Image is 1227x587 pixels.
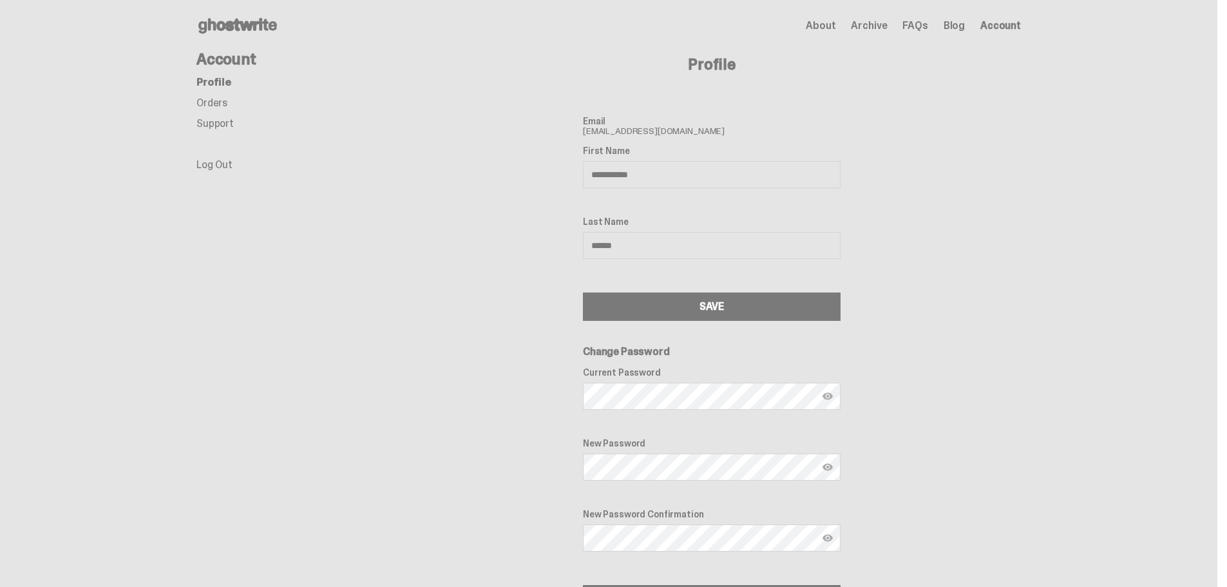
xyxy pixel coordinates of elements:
[583,347,841,357] h6: Change Password
[583,509,841,519] label: New Password Confirmation
[583,293,841,321] button: SAVE
[823,533,833,543] img: Show password
[699,302,724,312] div: SAVE
[806,21,835,31] a: About
[196,75,231,89] a: Profile
[196,96,227,110] a: Orders
[851,21,887,31] a: Archive
[403,57,1021,72] h4: Profile
[823,391,833,401] img: Show password
[196,158,233,171] a: Log Out
[583,116,841,135] span: [EMAIL_ADDRESS][DOMAIN_NAME]
[980,21,1021,31] a: Account
[823,462,833,472] img: Show password
[583,438,841,448] label: New Password
[583,217,841,227] label: Last Name
[902,21,927,31] a: FAQs
[196,52,403,67] h4: Account
[583,146,841,156] label: First Name
[583,116,841,126] label: Email
[583,367,841,378] label: Current Password
[944,21,965,31] a: Blog
[196,117,234,130] a: Support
